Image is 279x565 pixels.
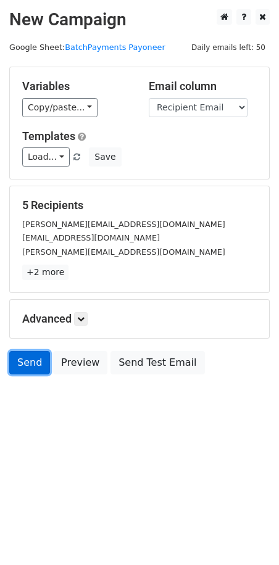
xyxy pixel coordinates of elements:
[22,247,225,257] small: [PERSON_NAME][EMAIL_ADDRESS][DOMAIN_NAME]
[22,199,257,212] h5: 5 Recipients
[22,98,98,117] a: Copy/paste...
[187,41,270,54] span: Daily emails left: 50
[22,220,225,229] small: [PERSON_NAME][EMAIL_ADDRESS][DOMAIN_NAME]
[53,351,107,374] a: Preview
[9,351,50,374] a: Send
[9,43,165,52] small: Google Sheet:
[89,147,121,167] button: Save
[22,80,130,93] h5: Variables
[22,312,257,326] h5: Advanced
[65,43,165,52] a: BatchPayments Payoneer
[22,147,70,167] a: Load...
[9,9,270,30] h2: New Campaign
[22,233,160,242] small: [EMAIL_ADDRESS][DOMAIN_NAME]
[22,265,69,280] a: +2 more
[22,130,75,142] a: Templates
[149,80,257,93] h5: Email column
[217,506,279,565] iframe: Chat Widget
[110,351,204,374] a: Send Test Email
[187,43,270,52] a: Daily emails left: 50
